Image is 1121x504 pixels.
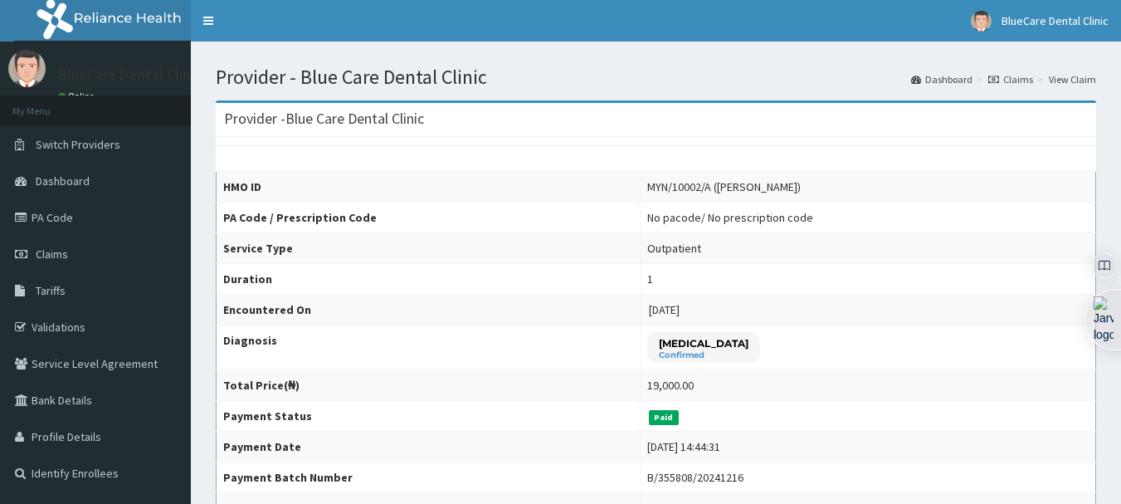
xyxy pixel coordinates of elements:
span: BlueCare Dental Clinic [1002,13,1109,28]
a: View Claim [1049,72,1096,86]
div: B/355808/20241216 [647,469,743,486]
span: [DATE] [649,302,680,317]
th: Payment Batch Number [217,462,641,493]
span: Tariffs [36,283,66,298]
th: PA Code / Prescription Code [217,203,641,233]
div: MYN/10002/A ([PERSON_NAME]) [647,179,801,195]
th: Total Price(₦) [217,370,641,401]
th: Service Type [217,233,641,264]
p: [MEDICAL_DATA] [659,336,748,350]
span: Paid [649,410,679,425]
th: Payment Date [217,432,641,462]
a: Claims [988,72,1033,86]
img: User Image [971,11,992,32]
img: User Image [8,50,46,87]
th: Diagnosis [217,325,641,370]
div: 19,000.00 [647,377,694,394]
th: HMO ID [217,172,641,203]
span: Dashboard [36,174,90,188]
a: Online [58,91,98,102]
div: 1 [647,271,653,287]
p: BlueCare Dental Clinic [58,67,202,82]
th: Duration [217,264,641,295]
small: Confirmed [659,351,748,360]
th: Encountered On [217,295,641,325]
h3: Provider - Blue Care Dental Clinic [224,111,424,126]
div: Outpatient [647,240,701,257]
span: Claims [36,247,68,262]
span: Switch Providers [36,137,120,152]
h1: Provider - Blue Care Dental Clinic [216,66,1096,88]
a: Dashboard [911,72,972,86]
th: Payment Status [217,401,641,432]
div: [DATE] 14:44:31 [647,438,720,455]
div: No pacode / No prescription code [647,209,813,226]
